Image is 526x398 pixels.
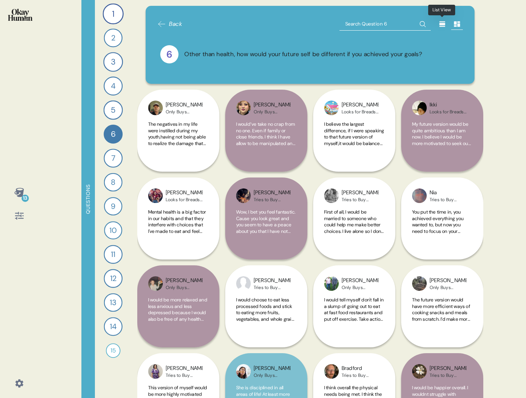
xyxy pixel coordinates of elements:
div: Only Buys Healthy/Premium Breads [430,285,467,290]
div: Looks for Breads with Health Benefits/Functions [166,197,203,203]
div: 9 [104,197,122,215]
div: 12 [104,269,122,288]
div: [PERSON_NAME] [254,101,291,109]
span: I would’ve take no crap from no one. Even if family or close friends. I think I have allow to be ... [236,121,296,223]
div: Only Buys Healthy/Premium Breads [254,372,291,378]
div: Ikki [430,101,467,109]
div: Tries to Buy Healthier Breads [430,372,467,378]
div: [PERSON_NAME] [254,277,291,285]
img: profilepic_24225460873802173.jpg [324,276,339,291]
div: Bradford [342,364,379,372]
div: 4 [104,77,123,95]
img: profilepic_24455171580839426.jpg [148,364,163,379]
span: I believe the largest difference, if I were speaking to that future version of myself,it would be... [324,121,384,223]
span: First of all, I would be married to someone who could help me make better choices. I live alone s... [324,209,384,266]
div: [PERSON_NAME] [342,277,379,285]
div: 3 [103,52,123,72]
div: 15 [106,343,120,358]
span: The negatives in my life were instilled during my youth,having not being able to realize the dama... [148,121,208,313]
input: Search Question 6 [339,17,431,31]
span: I would be more relaxed and less anxious and less depressed because I would also be free of any h... [148,297,207,348]
div: [PERSON_NAME] [430,277,467,285]
img: profilepic_24385440204422393.jpg [412,101,427,115]
div: [PERSON_NAME] [254,189,291,197]
div: Tries to Buy Healthier Breads [430,197,467,203]
img: profilepic_24054396287593222.jpg [324,188,339,203]
div: Only Buys Healthy/Premium Breads [254,109,291,115]
div: Nia [430,189,467,197]
img: profilepic_24479678871681040.jpg [236,101,251,115]
div: Tries to Buy Healthier Breads [342,372,379,378]
div: 8 [104,173,122,192]
div: Other than health, how would your future self be different if you achieved your goals? [184,50,422,59]
img: profilepic_24346287071689221.jpg [324,364,339,379]
div: Tries to Buy Healthier Breads [254,285,291,290]
div: Only Buys Healthy/Premium Breads [166,109,203,115]
span: The future version would have more efficient ways of cooking snacks and meals from scratch. I’d m... [412,297,470,341]
span: You put the time in, you achieved everything you wanted to, but now you need to focus on your men... [412,209,469,260]
div: Looks for Breads with Health Benefits/Functions [342,109,379,115]
img: profilepic_9840292696070509.jpg [148,276,163,291]
div: [PERSON_NAME] [166,101,203,109]
div: [PERSON_NAME] [166,364,203,372]
div: 1 [103,3,123,24]
div: Tries to Buy Healthier Breads [342,197,379,203]
div: Only Buys Healthy/Premium Breads [342,285,379,290]
div: Tries to Buy Healthier Breads [166,372,203,378]
div: [PERSON_NAME] [254,364,291,372]
div: 6 [160,45,178,63]
span: Mental health is a big factor in our habits and that they interfere with choices that I've made t... [148,209,208,273]
img: profilepic_24382096148138664.jpg [324,101,339,115]
div: Looks for Breads with Health Benefits/Functions [430,109,467,115]
span: I would choose to eat less processed foods and stick to eating more fruits, vegetables, and whole... [236,297,294,341]
div: 13 [104,293,122,312]
div: 11 [104,245,122,264]
div: 2 [104,28,122,47]
img: profilepic_24031167556568639.jpg [236,364,251,379]
img: profilepic_24267902922818178.jpg [236,276,251,291]
div: [PERSON_NAME] [166,189,203,197]
span: I would tell myself don't fall in a slump of going out to eat at fast food restaurants and put of... [324,297,384,341]
span: Wow, I bet you feel fantastic. Cause you look great and you seem to have a peace about you that I... [236,209,296,273]
div: List View [428,5,455,15]
div: 14 [104,317,122,336]
span: My future version would be quite ambitious than I am now. I believe I would be more motivated to ... [412,121,471,217]
div: Tries to Buy Healthier Breads [254,197,291,203]
img: profilepic_10019992298106802.jpg [148,101,163,115]
div: 5 [103,101,123,120]
img: profilepic_24246318801662940.jpg [412,276,427,291]
div: [PERSON_NAME] [166,277,203,285]
div: [PERSON_NAME] [342,189,379,197]
img: profilepic_8048472981943679.jpg [412,188,427,203]
div: 7 [104,149,123,168]
img: profilepic_24551866874502136.jpg [148,188,163,203]
div: [PERSON_NAME] [430,364,467,372]
div: [PERSON_NAME] [342,101,379,109]
img: okayhuman.3b1b6348.png [8,9,32,21]
div: 13 [22,195,29,202]
div: 10 [104,221,122,239]
div: Only Buys Healthy/Premium Breads [166,285,203,290]
img: profilepic_30982235571422042.jpg [412,364,427,379]
span: Back [169,20,182,28]
div: 6 [104,125,123,144]
img: profilepic_24605908522338757.jpg [236,188,251,203]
